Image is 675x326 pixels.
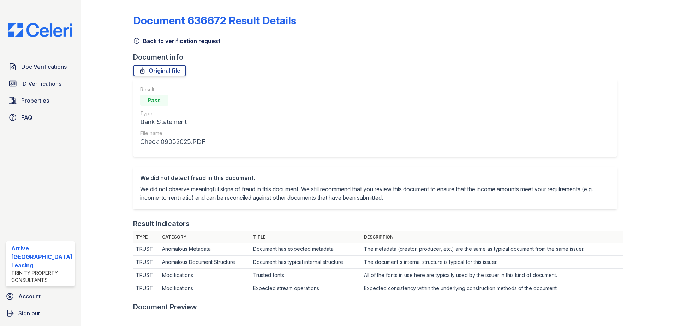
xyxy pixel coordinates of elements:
[133,52,623,62] div: Document info
[18,309,40,318] span: Sign out
[133,14,296,27] a: Document 636672 Result Details
[11,244,72,270] div: Arrive [GEOGRAPHIC_DATA] Leasing
[140,185,610,202] p: We did not observe meaningful signs of fraud in this document. We still recommend that you review...
[133,302,197,312] div: Document Preview
[133,256,159,269] td: TRUST
[140,137,205,147] div: Check 09052025.PDF
[6,93,75,108] a: Properties
[140,86,205,93] div: Result
[361,269,623,282] td: All of the fonts in use here are typically used by the issuer in this kind of document.
[361,282,623,295] td: Expected consistency within the underlying construction methods of the document.
[18,292,41,301] span: Account
[159,269,250,282] td: Modifications
[140,117,205,127] div: Bank Statement
[140,174,610,182] div: We did not detect fraud in this document.
[3,306,78,320] a: Sign out
[133,231,159,243] th: Type
[250,243,361,256] td: Document has expected metadata
[250,231,361,243] th: Title
[6,110,75,125] a: FAQ
[250,256,361,269] td: Document has typical internal structure
[361,256,623,269] td: The document's internal structure is typical for this issuer.
[159,282,250,295] td: Modifications
[133,269,159,282] td: TRUST
[140,95,168,106] div: Pass
[6,77,75,91] a: ID Verifications
[21,96,49,105] span: Properties
[140,110,205,117] div: Type
[361,231,623,243] th: Description
[159,243,250,256] td: Anomalous Metadata
[133,65,186,76] a: Original file
[133,282,159,295] td: TRUST
[6,60,75,74] a: Doc Verifications
[159,231,250,243] th: Category
[11,270,72,284] div: Trinity Property Consultants
[3,23,78,37] img: CE_Logo_Blue-a8612792a0a2168367f1c8372b55b34899dd931a85d93a1a3d3e32e68fde9ad4.png
[140,130,205,137] div: File name
[250,269,361,282] td: Trusted fonts
[133,219,190,229] div: Result Indicators
[159,256,250,269] td: Anomalous Document Structure
[361,243,623,256] td: The metadata (creator, producer, etc.) are the same as typical document from the same issuer.
[250,282,361,295] td: Expected stream operations
[3,289,78,303] a: Account
[21,62,67,71] span: Doc Verifications
[21,79,61,88] span: ID Verifications
[133,243,159,256] td: TRUST
[21,113,32,122] span: FAQ
[133,37,220,45] a: Back to verification request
